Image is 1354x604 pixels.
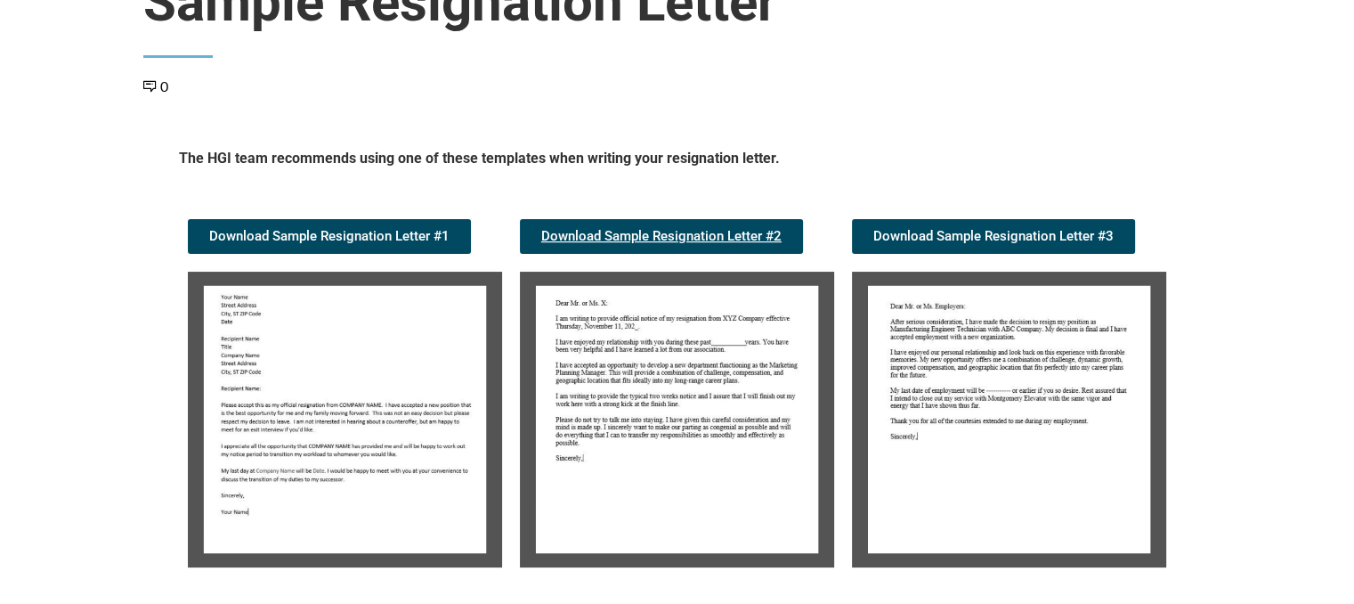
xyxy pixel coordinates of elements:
a: Download Sample Resignation Letter #3 [852,219,1135,254]
span: Download Sample Resignation Letter #3 [873,230,1114,243]
a: Download Sample Resignation Letter #1 [188,219,471,254]
a: 0 [143,78,168,94]
a: Download Sample Resignation Letter #2 [520,219,803,254]
span: Download Sample Resignation Letter #1 [209,230,450,243]
span: Download Sample Resignation Letter #2 [541,230,782,243]
h5: The HGI team recommends using one of these templates when writing your resignation letter. [179,149,1176,175]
